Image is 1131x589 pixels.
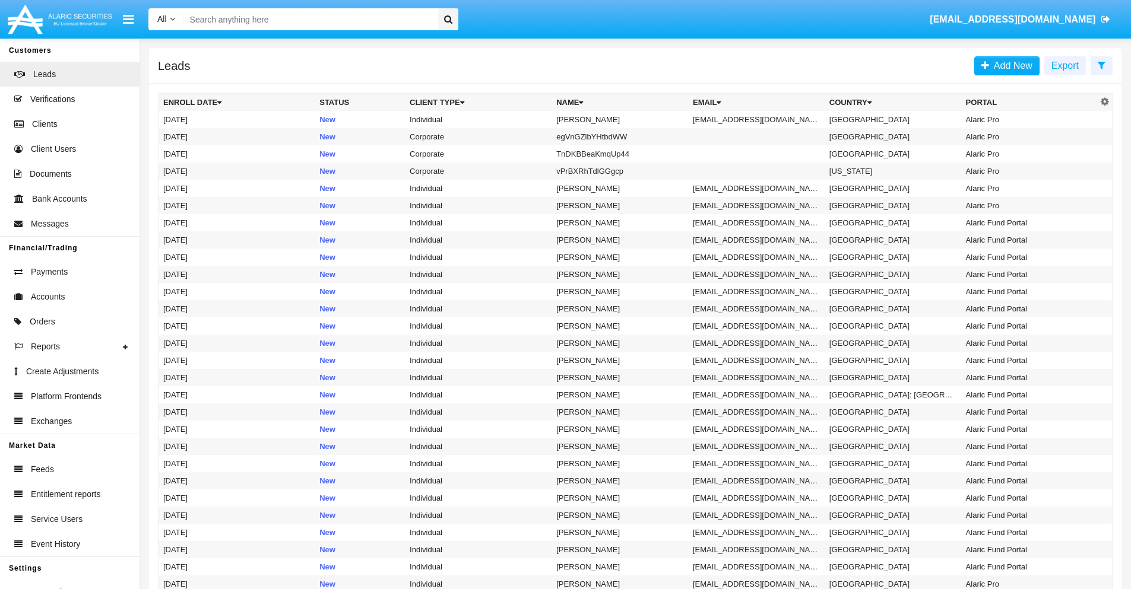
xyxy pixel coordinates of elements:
td: [GEOGRAPHIC_DATA] [825,524,961,541]
td: [GEOGRAPHIC_DATA] [825,266,961,283]
span: Service Users [31,513,83,526]
td: Alaric Fund Portal [961,421,1098,438]
td: New [315,145,405,163]
td: Alaric Fund Portal [961,266,1098,283]
td: [GEOGRAPHIC_DATA] [825,455,961,472]
td: New [315,300,405,317]
td: New [315,489,405,507]
td: [PERSON_NAME] [552,438,688,455]
span: Add New [989,61,1032,71]
td: [GEOGRAPHIC_DATA] [825,472,961,489]
td: [DATE] [159,472,315,489]
td: Alaric Fund Portal [961,438,1098,455]
td: egVnGZlbYHtbdWW [552,128,688,145]
td: [EMAIL_ADDRESS][DOMAIN_NAME] [688,421,825,438]
td: [PERSON_NAME] [552,317,688,335]
td: [DATE] [159,369,315,386]
td: [GEOGRAPHIC_DATA] [825,541,961,558]
td: [EMAIL_ADDRESS][DOMAIN_NAME] [688,180,825,197]
td: [EMAIL_ADDRESS][DOMAIN_NAME] [688,489,825,507]
td: Alaric Fund Portal [961,558,1098,575]
td: Individual [405,111,552,128]
td: Individual [405,352,552,369]
td: [DATE] [159,541,315,558]
td: [DATE] [159,403,315,421]
input: Search [184,8,434,30]
td: [GEOGRAPHIC_DATA] [825,421,961,438]
span: Feeds [31,463,54,476]
th: Enroll Date [159,94,315,112]
td: [EMAIL_ADDRESS][DOMAIN_NAME] [688,300,825,317]
th: Client Type [405,94,552,112]
td: [GEOGRAPHIC_DATA]: [GEOGRAPHIC_DATA] [825,386,961,403]
td: Individual [405,231,552,249]
td: Individual [405,283,552,300]
td: [GEOGRAPHIC_DATA] [825,558,961,575]
td: [DATE] [159,231,315,249]
td: [GEOGRAPHIC_DATA] [825,249,961,266]
td: [DATE] [159,489,315,507]
td: [PERSON_NAME] [552,231,688,249]
td: [DATE] [159,386,315,403]
span: Messages [31,218,69,230]
td: [EMAIL_ADDRESS][DOMAIN_NAME] [688,472,825,489]
img: Logo image [6,2,114,37]
td: [EMAIL_ADDRESS][DOMAIN_NAME] [688,266,825,283]
td: New [315,403,405,421]
td: [GEOGRAPHIC_DATA] [825,145,961,163]
td: Individual [405,386,552,403]
td: [PERSON_NAME] [552,335,688,352]
td: New [315,266,405,283]
td: New [315,283,405,300]
td: [EMAIL_ADDRESS][DOMAIN_NAME] [688,403,825,421]
span: Client Users [31,143,76,155]
td: Individual [405,558,552,575]
td: [GEOGRAPHIC_DATA] [825,403,961,421]
span: Platform Frontends [31,390,102,403]
button: Export [1044,56,1086,75]
td: [PERSON_NAME] [552,111,688,128]
td: [PERSON_NAME] [552,558,688,575]
td: [GEOGRAPHIC_DATA] [825,352,961,369]
td: [PERSON_NAME] [552,352,688,369]
td: New [315,352,405,369]
span: Orders [30,316,55,328]
td: Corporate [405,163,552,180]
td: [PERSON_NAME] [552,489,688,507]
td: Individual [405,472,552,489]
td: [PERSON_NAME] [552,180,688,197]
td: New [315,472,405,489]
td: [EMAIL_ADDRESS][DOMAIN_NAME] [688,214,825,231]
td: Alaric Fund Portal [961,386,1098,403]
td: [PERSON_NAME] [552,455,688,472]
td: Alaric Fund Portal [961,369,1098,386]
td: Alaric Fund Portal [961,335,1098,352]
th: Portal [961,94,1098,112]
td: [EMAIL_ADDRESS][DOMAIN_NAME] [688,438,825,455]
td: [DATE] [159,197,315,214]
span: Exchanges [31,415,72,428]
td: [DATE] [159,335,315,352]
td: New [315,249,405,266]
td: [DATE] [159,524,315,541]
td: [GEOGRAPHIC_DATA] [825,317,961,335]
td: New [315,541,405,558]
td: New [315,163,405,180]
td: [DATE] [159,317,315,335]
td: [PERSON_NAME] [552,249,688,266]
td: [DATE] [159,180,315,197]
td: New [315,369,405,386]
td: Alaric Fund Portal [961,489,1098,507]
td: [PERSON_NAME] [552,421,688,438]
td: Individual [405,421,552,438]
td: [EMAIL_ADDRESS][DOMAIN_NAME] [688,111,825,128]
span: [EMAIL_ADDRESS][DOMAIN_NAME] [930,14,1095,24]
td: Individual [405,317,552,335]
td: [DATE] [159,283,315,300]
td: Alaric Pro [961,111,1098,128]
td: [GEOGRAPHIC_DATA] [825,231,961,249]
td: Alaric Pro [961,145,1098,163]
td: [DATE] [159,266,315,283]
td: [GEOGRAPHIC_DATA] [825,214,961,231]
td: Individual [405,524,552,541]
